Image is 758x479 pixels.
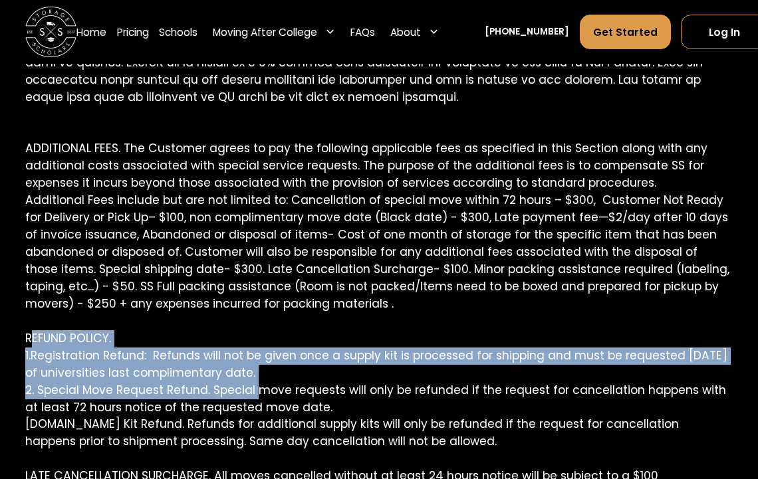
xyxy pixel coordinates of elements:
[390,25,421,40] div: About
[25,7,76,58] a: home
[207,14,340,50] div: Moving After College
[25,7,76,58] img: Storage Scholars main logo
[213,25,317,40] div: Moving After College
[159,14,197,50] a: Schools
[350,14,375,50] a: FAQs
[76,14,106,50] a: Home
[385,14,443,50] div: About
[580,15,671,49] a: Get Started
[485,25,569,39] a: [PHONE_NUMBER]
[117,14,149,50] a: Pricing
